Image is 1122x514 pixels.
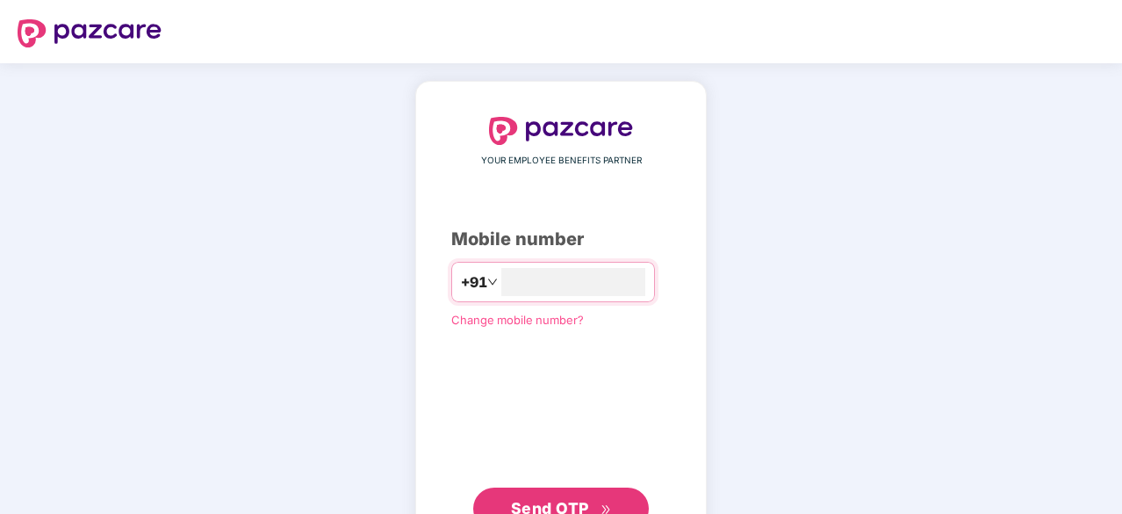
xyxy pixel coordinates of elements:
a: Change mobile number? [451,313,584,327]
span: +91 [461,271,487,293]
img: logo [489,117,633,145]
div: Mobile number [451,226,671,253]
img: logo [18,19,162,47]
span: down [487,277,498,287]
span: YOUR EMPLOYEE BENEFITS PARTNER [481,154,642,168]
